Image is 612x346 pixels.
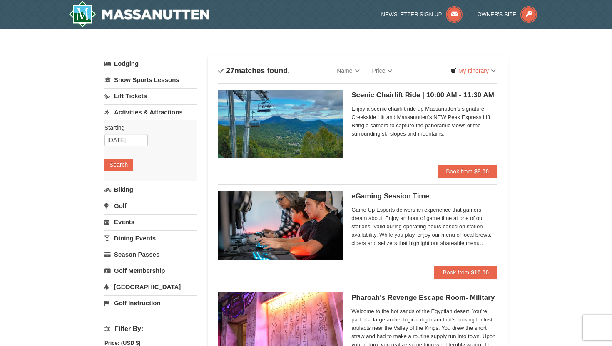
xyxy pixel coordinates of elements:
a: Lodging [104,56,197,71]
a: Price [366,62,399,79]
strong: $8.00 [474,168,489,175]
a: Golf Membership [104,263,197,278]
span: 27 [226,67,234,75]
h4: matches found. [218,67,290,75]
span: Owner's Site [478,11,517,17]
img: Massanutten Resort Logo [69,1,209,27]
a: Name [331,62,366,79]
a: Events [104,214,197,230]
h5: eGaming Session Time [351,192,497,200]
strong: $10.00 [471,269,489,276]
a: Golf Instruction [104,295,197,311]
a: My Itinerary [445,64,501,77]
a: Biking [104,182,197,197]
a: [GEOGRAPHIC_DATA] [104,279,197,294]
img: 19664770-34-0b975b5b.jpg [218,191,343,259]
a: Newsletter Sign Up [381,11,463,17]
button: Book from $10.00 [434,266,497,279]
button: Search [104,159,133,171]
a: Snow Sports Lessons [104,72,197,87]
h5: Pharoah's Revenge Escape Room- Military [351,294,497,302]
h4: Filter By: [104,325,197,333]
a: Lift Tickets [104,88,197,104]
a: Owner's Site [478,11,537,17]
label: Starting [104,124,191,132]
a: Activities & Attractions [104,104,197,120]
a: Season Passes [104,247,197,262]
strong: Price: (USD $) [104,340,141,346]
span: Game Up Esports delivers an experience that gamers dream about. Enjoy an hour of game time at one... [351,206,497,247]
span: Book from [443,269,469,276]
span: Book from [446,168,473,175]
button: Book from $8.00 [438,165,497,178]
a: Dining Events [104,230,197,246]
img: 24896431-1-a2e2611b.jpg [218,90,343,158]
a: Golf [104,198,197,213]
h5: Scenic Chairlift Ride | 10:00 AM - 11:30 AM [351,91,497,99]
span: Enjoy a scenic chairlift ride up Massanutten’s signature Creekside Lift and Massanutten's NEW Pea... [351,105,497,138]
span: Newsletter Sign Up [381,11,442,17]
a: Massanutten Resort [69,1,209,27]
